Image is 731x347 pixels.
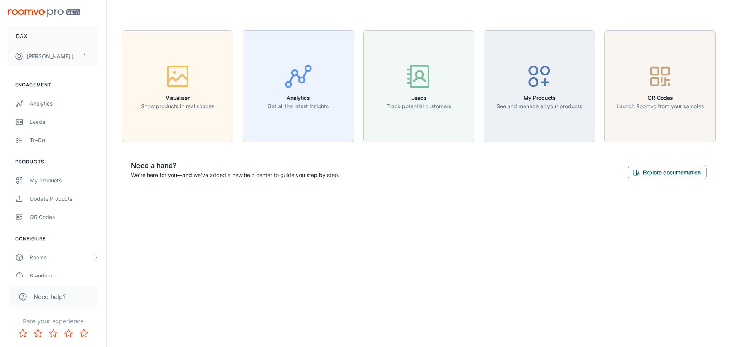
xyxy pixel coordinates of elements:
button: LeadsTrack potential customers [363,30,475,142]
a: My ProductsSee and manage all your products [484,82,595,90]
h6: My Products [496,94,582,102]
button: Explore documentation [628,166,707,179]
p: Get all the latest insights [268,102,329,110]
button: VisualizerShow products in real spaces [122,30,233,142]
a: LeadsTrack potential customers [363,82,475,90]
button: DAX [8,26,99,46]
button: My ProductsSee and manage all your products [484,30,595,142]
button: [PERSON_NAME] [PERSON_NAME] [8,46,99,66]
a: Explore documentation [628,168,707,176]
img: Roomvo PRO Beta [8,9,80,17]
p: See and manage all your products [496,102,582,110]
a: AnalyticsGet all the latest insights [243,82,354,90]
div: Analytics [30,99,99,108]
button: AnalyticsGet all the latest insights [243,30,354,142]
p: Track potential customers [386,102,451,110]
p: Launch Roomvo from your samples [616,102,704,110]
div: Update Products [30,195,99,203]
p: [PERSON_NAME] [PERSON_NAME] [27,52,80,61]
h6: Analytics [268,94,329,102]
h6: Visualizer [141,94,214,102]
p: We're here for you—and we've added a new help center to guide you step by step. [131,171,340,179]
button: QR CodesLaunch Roomvo from your samples [604,30,716,142]
h6: QR Codes [616,94,704,102]
h6: Leads [386,94,451,102]
p: Show products in real spaces [141,102,214,110]
div: To-do [30,136,99,144]
a: QR CodesLaunch Roomvo from your samples [604,82,716,90]
div: My Products [30,176,99,185]
h6: Need a hand? [131,160,340,171]
div: Leads [30,118,99,126]
div: QR Codes [30,213,99,221]
p: DAX [16,32,27,40]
